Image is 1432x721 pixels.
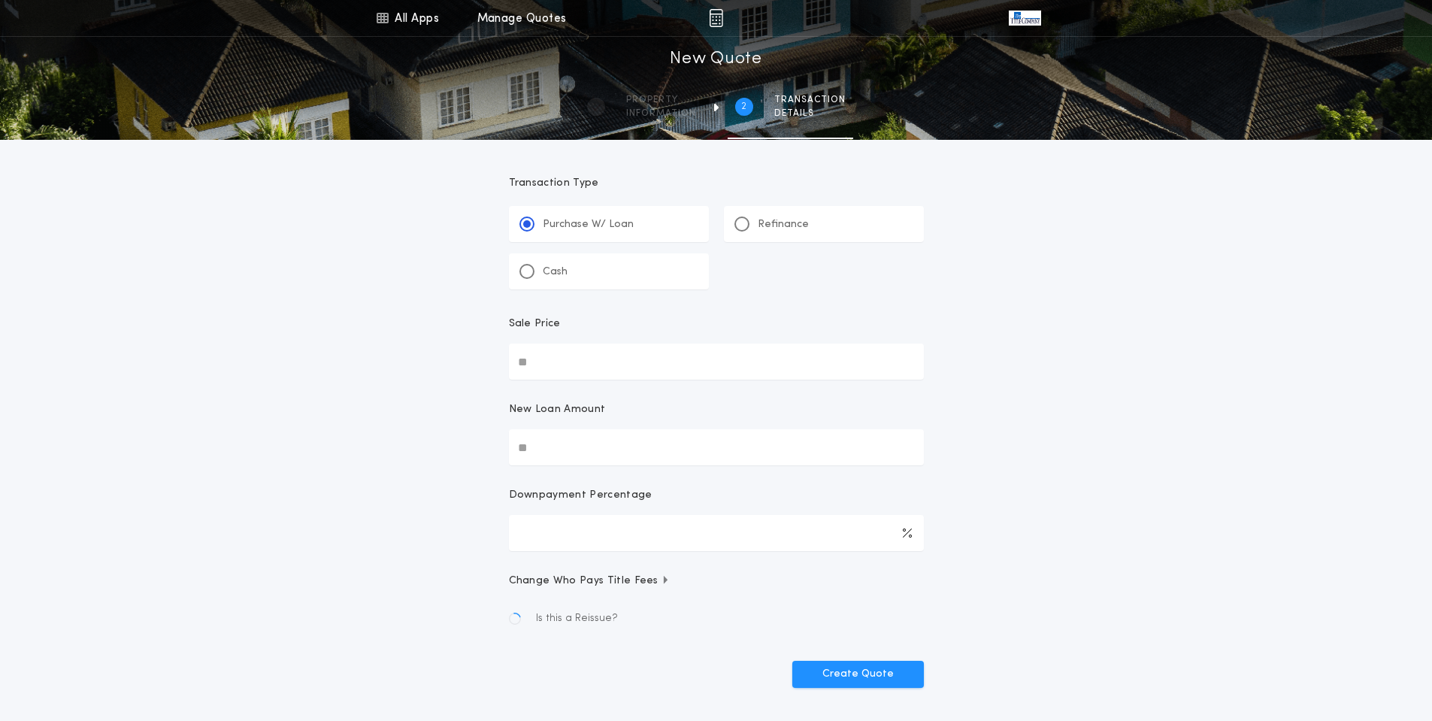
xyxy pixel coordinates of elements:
input: Sale Price [509,344,924,380]
p: Downpayment Percentage [509,488,652,503]
span: Change Who Pays Title Fees [509,574,671,589]
h1: New Quote [670,47,761,71]
span: details [774,108,846,120]
input: New Loan Amount [509,429,924,465]
img: vs-icon [1009,11,1040,26]
p: Transaction Type [509,176,924,191]
h2: 2 [741,101,746,113]
p: Sale Price [509,317,561,332]
p: Cash [543,265,568,280]
span: Property [626,94,696,106]
p: New Loan Amount [509,402,606,417]
span: Is this a Reissue? [536,611,618,626]
p: Refinance [758,217,809,232]
span: Transaction [774,94,846,106]
span: information [626,108,696,120]
button: Create Quote [792,661,924,688]
p: Purchase W/ Loan [543,217,634,232]
input: Downpayment Percentage [509,515,924,551]
img: img [709,9,723,27]
button: Change Who Pays Title Fees [509,574,924,589]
